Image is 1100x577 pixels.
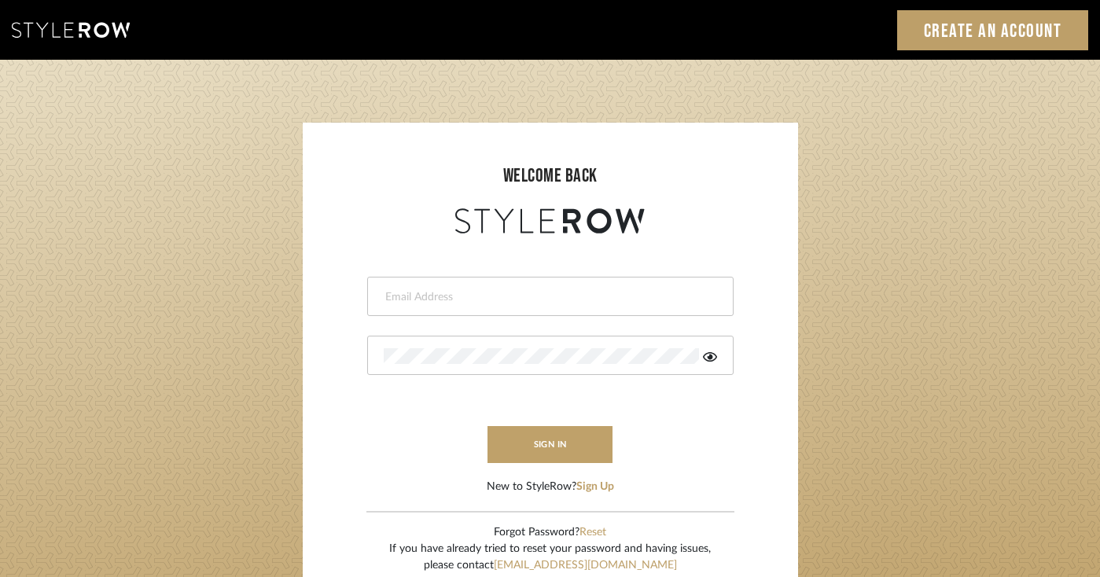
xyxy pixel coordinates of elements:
button: Reset [579,524,606,541]
div: If you have already tried to reset your password and having issues, please contact [389,541,711,574]
a: [EMAIL_ADDRESS][DOMAIN_NAME] [494,560,677,571]
div: Forgot Password? [389,524,711,541]
a: Create an Account [897,10,1089,50]
button: sign in [487,426,613,463]
div: welcome back [318,162,782,190]
div: New to StyleRow? [487,479,614,495]
button: Sign Up [576,479,614,495]
input: Email Address [384,289,713,305]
